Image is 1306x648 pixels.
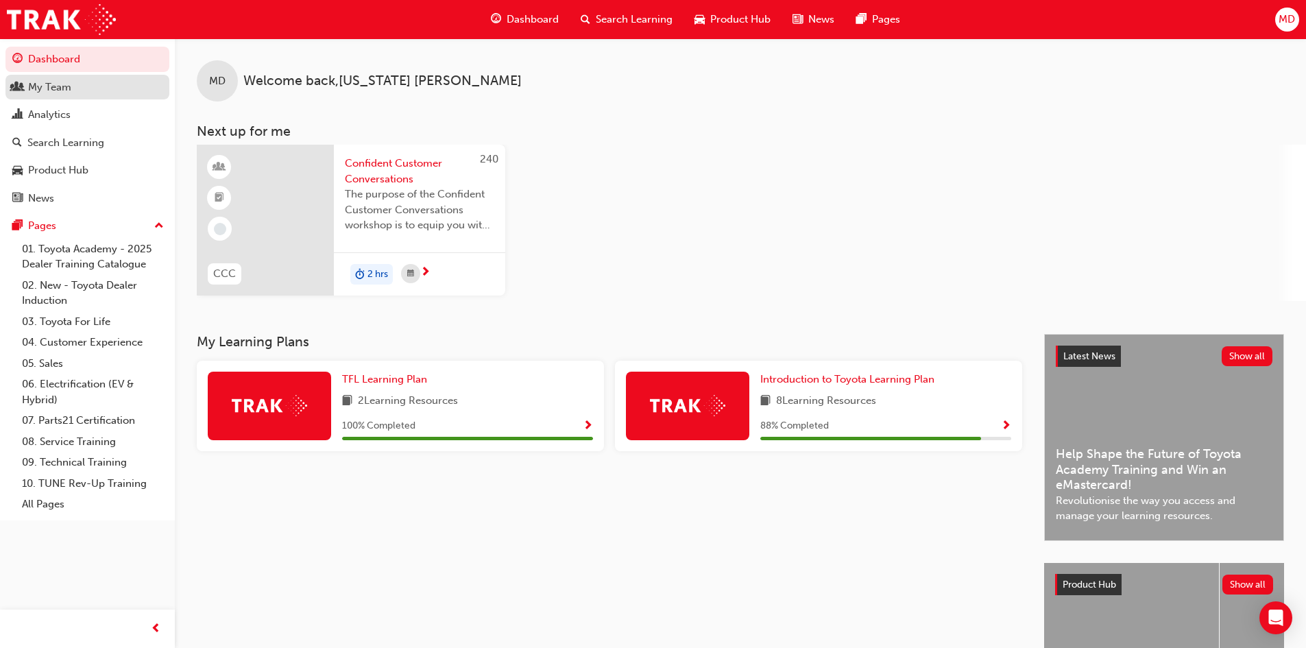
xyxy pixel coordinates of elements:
a: 03. Toyota For Life [16,311,169,333]
h3: My Learning Plans [197,334,1022,350]
a: 05. Sales [16,353,169,374]
a: Product HubShow all [1055,574,1273,596]
span: car-icon [12,165,23,177]
button: Show Progress [1001,418,1011,435]
a: guage-iconDashboard [480,5,570,34]
a: 01. Toyota Academy - 2025 Dealer Training Catalogue [16,239,169,275]
span: pages-icon [12,220,23,232]
span: 240 [480,153,498,165]
a: Analytics [5,102,169,128]
button: Show all [1222,575,1274,595]
div: Open Intercom Messenger [1259,601,1292,634]
div: My Team [28,80,71,95]
a: Latest NewsShow allHelp Shape the Future of Toyota Academy Training and Win an eMastercard!Revolu... [1044,334,1284,541]
a: All Pages [16,494,169,515]
span: TFL Learning Plan [342,373,427,385]
span: news-icon [793,11,803,28]
div: Product Hub [28,163,88,178]
span: The purpose of the Confident Customer Conversations workshop is to equip you with tools to commun... [345,187,494,233]
a: car-iconProduct Hub [684,5,782,34]
span: Pages [872,12,900,27]
a: Dashboard [5,47,169,72]
a: Search Learning [5,130,169,156]
span: search-icon [581,11,590,28]
span: Revolutionise the way you access and manage your learning resources. [1056,493,1272,524]
span: 100 % Completed [342,418,415,434]
div: Pages [28,218,56,234]
button: DashboardMy TeamAnalyticsSearch LearningProduct HubNews [5,44,169,213]
span: Confident Customer Conversations [345,156,494,187]
a: 10. TUNE Rev-Up Training [16,473,169,494]
span: Latest News [1063,350,1115,362]
span: car-icon [694,11,705,28]
span: up-icon [154,217,164,235]
span: Search Learning [596,12,673,27]
span: book-icon [342,393,352,410]
span: MD [1279,12,1295,27]
button: Show Progress [583,418,593,435]
button: Show all [1222,346,1273,366]
a: News [5,186,169,211]
a: 02. New - Toyota Dealer Induction [16,275,169,311]
span: Welcome back , [US_STATE] [PERSON_NAME] [243,73,522,89]
span: calendar-icon [407,265,414,283]
span: Show Progress [583,420,593,433]
div: News [28,191,54,206]
span: duration-icon [355,265,365,283]
span: 2 hrs [367,267,388,283]
span: guage-icon [491,11,501,28]
a: 08. Service Training [16,431,169,453]
img: Trak [650,395,725,416]
span: book-icon [760,393,771,410]
button: MD [1275,8,1299,32]
span: Product Hub [1063,579,1116,590]
span: Show Progress [1001,420,1011,433]
span: Product Hub [710,12,771,27]
span: MD [209,73,226,89]
a: pages-iconPages [845,5,911,34]
span: learningRecordVerb_NONE-icon [214,223,226,235]
span: learningResourceType_INSTRUCTOR_LED-icon [215,158,224,176]
span: 2 Learning Resources [358,393,458,410]
a: Latest NewsShow all [1056,346,1272,368]
span: Dashboard [507,12,559,27]
h3: Next up for me [175,123,1306,139]
span: Introduction to Toyota Learning Plan [760,373,934,385]
a: 06. Electrification (EV & Hybrid) [16,374,169,410]
span: CCC [213,266,236,282]
span: guage-icon [12,53,23,66]
span: 8 Learning Resources [776,393,876,410]
a: TFL Learning Plan [342,372,433,387]
span: search-icon [12,137,22,149]
a: My Team [5,75,169,100]
a: 04. Customer Experience [16,332,169,353]
span: Help Shape the Future of Toyota Academy Training and Win an eMastercard! [1056,446,1272,493]
span: News [808,12,834,27]
span: next-icon [420,267,431,279]
img: Trak [232,395,307,416]
a: news-iconNews [782,5,845,34]
span: 88 % Completed [760,418,829,434]
a: search-iconSearch Learning [570,5,684,34]
span: pages-icon [856,11,867,28]
a: Introduction to Toyota Learning Plan [760,372,940,387]
img: Trak [7,4,116,35]
a: 240CCCConfident Customer ConversationsThe purpose of the Confident Customer Conversations worksho... [197,145,505,296]
span: people-icon [12,82,23,94]
a: 09. Technical Training [16,452,169,473]
button: Pages [5,213,169,239]
a: 07. Parts21 Certification [16,410,169,431]
span: booktick-icon [215,189,224,207]
div: Search Learning [27,135,104,151]
span: chart-icon [12,109,23,121]
div: Analytics [28,107,71,123]
span: prev-icon [151,621,161,638]
span: news-icon [12,193,23,205]
a: Product Hub [5,158,169,183]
